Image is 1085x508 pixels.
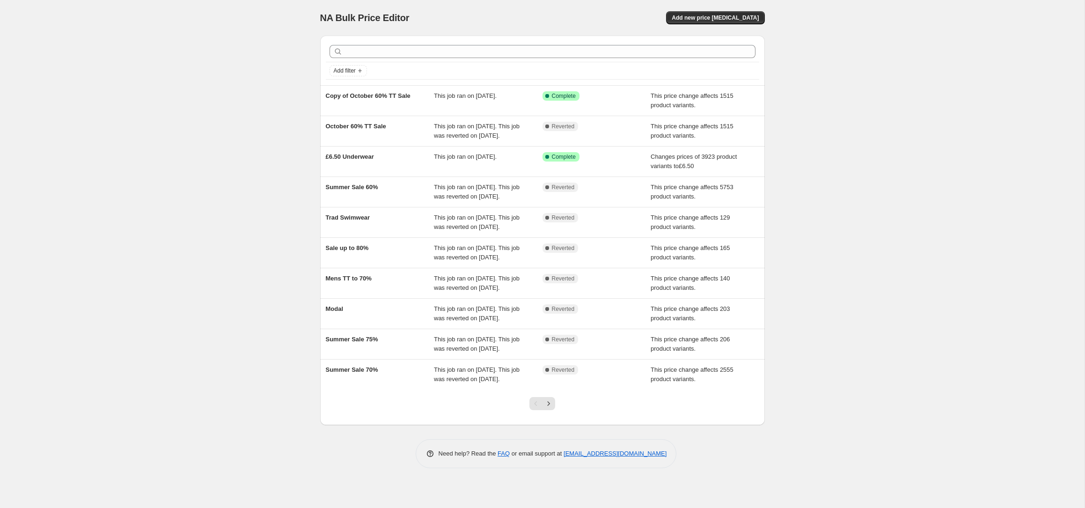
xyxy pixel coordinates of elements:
[320,13,410,23] span: NA Bulk Price Editor
[434,336,520,352] span: This job ran on [DATE]. This job was reverted on [DATE].
[326,244,369,251] span: Sale up to 80%
[552,92,576,100] span: Complete
[651,123,733,139] span: This price change affects 1515 product variants.
[552,184,575,191] span: Reverted
[552,275,575,282] span: Reverted
[326,92,411,99] span: Copy of October 60% TT Sale
[552,214,575,221] span: Reverted
[552,336,575,343] span: Reverted
[542,397,555,410] button: Next
[651,366,733,383] span: This price change affects 2555 product variants.
[564,450,667,457] a: [EMAIL_ADDRESS][DOMAIN_NAME]
[434,92,497,99] span: This job ran on [DATE].
[330,65,367,76] button: Add filter
[326,123,386,130] span: October 60% TT Sale
[434,184,520,200] span: This job ran on [DATE]. This job was reverted on [DATE].
[498,450,510,457] a: FAQ
[434,123,520,139] span: This job ran on [DATE]. This job was reverted on [DATE].
[651,275,730,291] span: This price change affects 140 product variants.
[434,366,520,383] span: This job ran on [DATE]. This job was reverted on [DATE].
[651,92,733,109] span: This price change affects 1515 product variants.
[434,244,520,261] span: This job ran on [DATE]. This job was reverted on [DATE].
[326,336,378,343] span: Summer Sale 75%
[334,67,356,74] span: Add filter
[552,153,576,161] span: Complete
[651,153,737,169] span: Changes prices of 3923 product variants to
[552,244,575,252] span: Reverted
[651,244,730,261] span: This price change affects 165 product variants.
[651,184,733,200] span: This price change affects 5753 product variants.
[651,336,730,352] span: This price change affects 206 product variants.
[552,366,575,374] span: Reverted
[326,153,374,160] span: £6.50 Underwear
[552,123,575,130] span: Reverted
[679,162,694,169] span: £6.50
[510,450,564,457] span: or email support at
[326,275,372,282] span: Mens TT to 70%
[326,366,378,373] span: Summer Sale 70%
[552,305,575,313] span: Reverted
[326,184,378,191] span: Summer Sale 60%
[434,214,520,230] span: This job ran on [DATE]. This job was reverted on [DATE].
[326,305,344,312] span: Modal
[651,214,730,230] span: This price change affects 129 product variants.
[326,214,370,221] span: Trad Swimwear
[434,275,520,291] span: This job ran on [DATE]. This job was reverted on [DATE].
[529,397,555,410] nav: Pagination
[434,305,520,322] span: This job ran on [DATE]. This job was reverted on [DATE].
[439,450,498,457] span: Need help? Read the
[651,305,730,322] span: This price change affects 203 product variants.
[434,153,497,160] span: This job ran on [DATE].
[666,11,764,24] button: Add new price [MEDICAL_DATA]
[672,14,759,22] span: Add new price [MEDICAL_DATA]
